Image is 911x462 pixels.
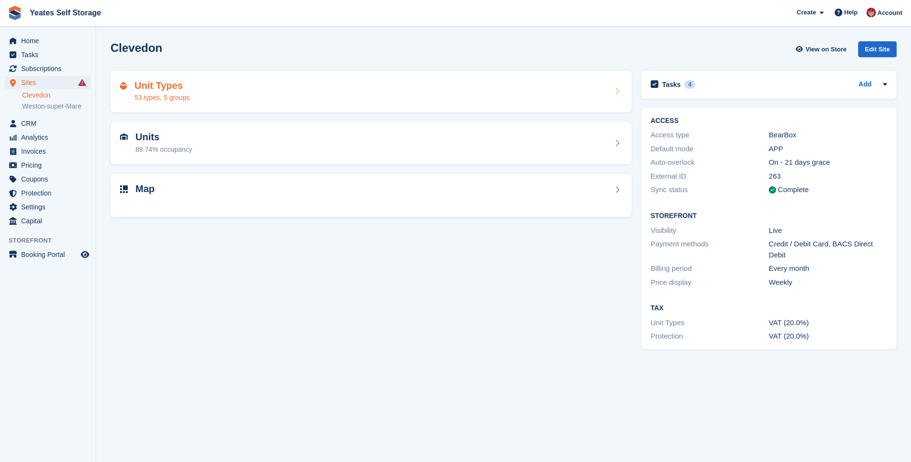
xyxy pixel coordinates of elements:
[26,5,105,21] a: Yeates Self Storage
[5,186,91,200] a: menu
[651,212,887,220] h2: Storefront
[110,71,632,113] a: Unit Types 53 types, 5 groups
[79,249,91,260] a: Preview store
[21,76,79,89] span: Sites
[651,144,769,155] div: Default mode
[78,79,86,86] i: Smart entry sync failures have occurred
[651,117,887,125] h2: ACCESS
[5,200,91,214] a: menu
[877,8,902,18] span: Account
[5,131,91,144] a: menu
[21,248,79,261] span: Booking Portal
[5,248,91,261] a: menu
[9,236,96,245] span: Storefront
[794,41,850,57] a: View on Store
[5,172,91,186] a: menu
[5,34,91,48] a: menu
[858,41,897,57] div: Edit Site
[120,82,127,90] img: unit-type-icn-2b2737a686de81e16bb02015468b77c625bbabd49415b5ef34ead5e3b44a266d.svg
[651,171,769,182] div: External ID
[21,145,79,158] span: Invoices
[651,225,769,236] div: Visibility
[651,277,769,288] div: Price display
[21,62,79,75] span: Subscriptions
[5,145,91,158] a: menu
[797,8,816,17] span: Create
[769,144,887,155] div: APP
[21,158,79,172] span: Pricing
[651,130,769,141] div: Access type
[769,317,887,328] div: VAT (20.0%)
[5,48,91,61] a: menu
[769,239,887,260] div: Credit / Debit Card, BACS Direct Debit
[134,80,190,91] h2: Unit Types
[8,6,22,20] img: stora-icon-8386f47178a22dfd0bd8f6a31ec36ba5ce8667c1dd55bd0f319d3a0aa187defe.svg
[769,225,887,236] div: Live
[662,80,681,89] h2: Tasks
[135,145,192,155] div: 89.74% occupancy
[651,263,769,274] div: Billing period
[684,80,695,89] div: 4
[769,157,887,168] div: On - 21 days grace
[778,184,809,195] div: Complete
[769,277,887,288] div: Weekly
[110,174,632,218] a: Map
[21,34,79,48] span: Home
[769,263,887,274] div: Every month
[769,130,887,141] div: BearBox
[858,41,897,61] a: Edit Site
[22,102,91,111] a: Weston-super-Mare
[110,122,632,164] a: Units 89.74% occupancy
[110,41,162,54] h2: Clevedon
[120,134,128,140] img: unit-icn-7be61d7bf1b0ce9d3e12c5938cc71ed9869f7b940bace4675aadf7bd6d80202e.svg
[120,185,128,193] img: map-icn-33ee37083ee616e46c38cad1a60f524a97daa1e2b2c8c0bc3eb3415660979fc1.svg
[651,239,769,260] div: Payment methods
[651,317,769,328] div: Unit Types
[805,45,847,54] span: View on Store
[5,117,91,130] a: menu
[21,200,79,214] span: Settings
[21,214,79,228] span: Capital
[844,8,858,17] span: Help
[21,186,79,200] span: Protection
[22,91,91,100] a: Clevedon
[651,331,769,342] div: Protection
[5,76,91,89] a: menu
[651,184,769,195] div: Sync status
[651,157,769,168] div: Auto-overlock
[5,158,91,172] a: menu
[5,214,91,228] a: menu
[769,331,887,342] div: VAT (20.0%)
[651,304,887,312] h2: Tax
[769,171,887,182] div: 263
[135,183,155,195] h2: Map
[21,131,79,144] span: Analytics
[5,62,91,75] a: menu
[859,79,872,90] a: Add
[135,132,192,143] h2: Units
[134,93,190,103] div: 53 types, 5 groups
[866,8,876,17] img: Wendie Tanner
[21,172,79,186] span: Coupons
[21,48,79,61] span: Tasks
[21,117,79,130] span: CRM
